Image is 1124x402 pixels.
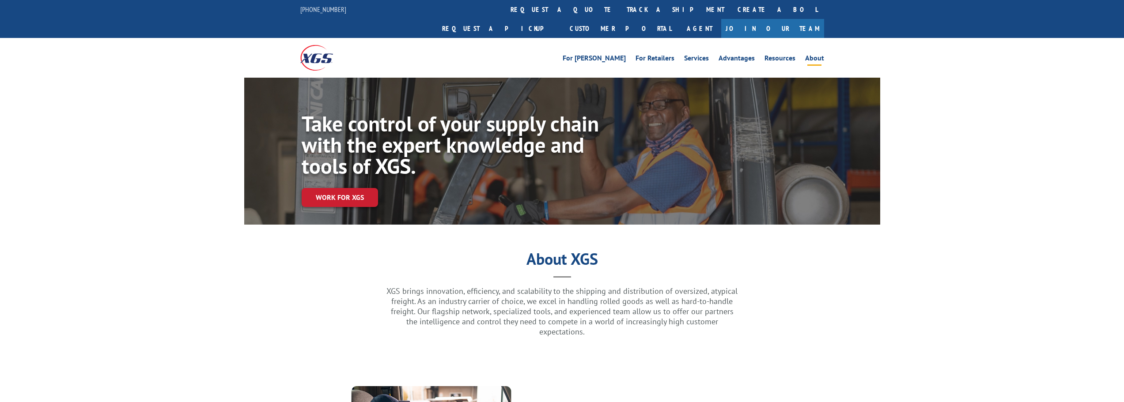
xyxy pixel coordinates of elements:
[684,55,709,64] a: Services
[636,55,674,64] a: For Retailers
[302,113,601,181] h1: Take control of your supply chain with the expert knowledge and tools of XGS.
[764,55,795,64] a: Resources
[678,19,721,38] a: Agent
[244,253,880,270] h1: About XGS
[563,19,678,38] a: Customer Portal
[435,19,563,38] a: Request a pickup
[719,55,755,64] a: Advantages
[721,19,824,38] a: Join Our Team
[563,55,626,64] a: For [PERSON_NAME]
[300,5,346,14] a: [PHONE_NUMBER]
[386,286,739,337] p: XGS brings innovation, efficiency, and scalability to the shipping and distribution of oversized,...
[302,188,378,207] a: Work for XGS
[805,55,824,64] a: About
